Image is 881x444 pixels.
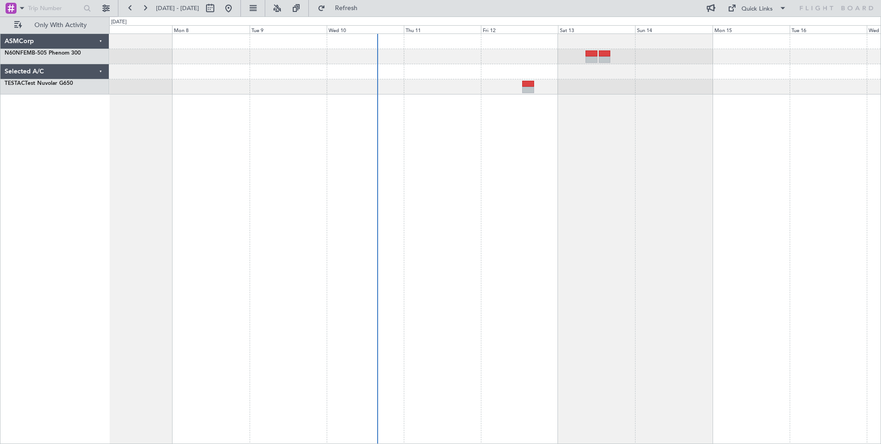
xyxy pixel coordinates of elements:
[172,25,249,33] div: Mon 8
[156,4,199,12] span: [DATE] - [DATE]
[481,25,558,33] div: Fri 12
[327,5,366,11] span: Refresh
[5,81,25,86] span: TESTAC
[24,22,97,28] span: Only With Activity
[313,1,368,16] button: Refresh
[5,50,23,56] span: N60NF
[5,50,81,56] a: N60NFEMB-505 Phenom 300
[28,1,79,15] input: Trip Number
[95,25,172,33] div: Sun 7
[5,81,73,86] a: TESTACTest Nuvolar G650
[111,18,127,26] div: [DATE]
[635,25,712,33] div: Sun 14
[250,25,327,33] div: Tue 9
[404,25,481,33] div: Thu 11
[723,1,791,16] button: Quick Links
[790,25,867,33] div: Tue 16
[713,25,790,33] div: Mon 15
[742,5,773,14] div: Quick Links
[10,18,100,33] button: Only With Activity
[558,25,635,33] div: Sat 13
[327,25,404,33] div: Wed 10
